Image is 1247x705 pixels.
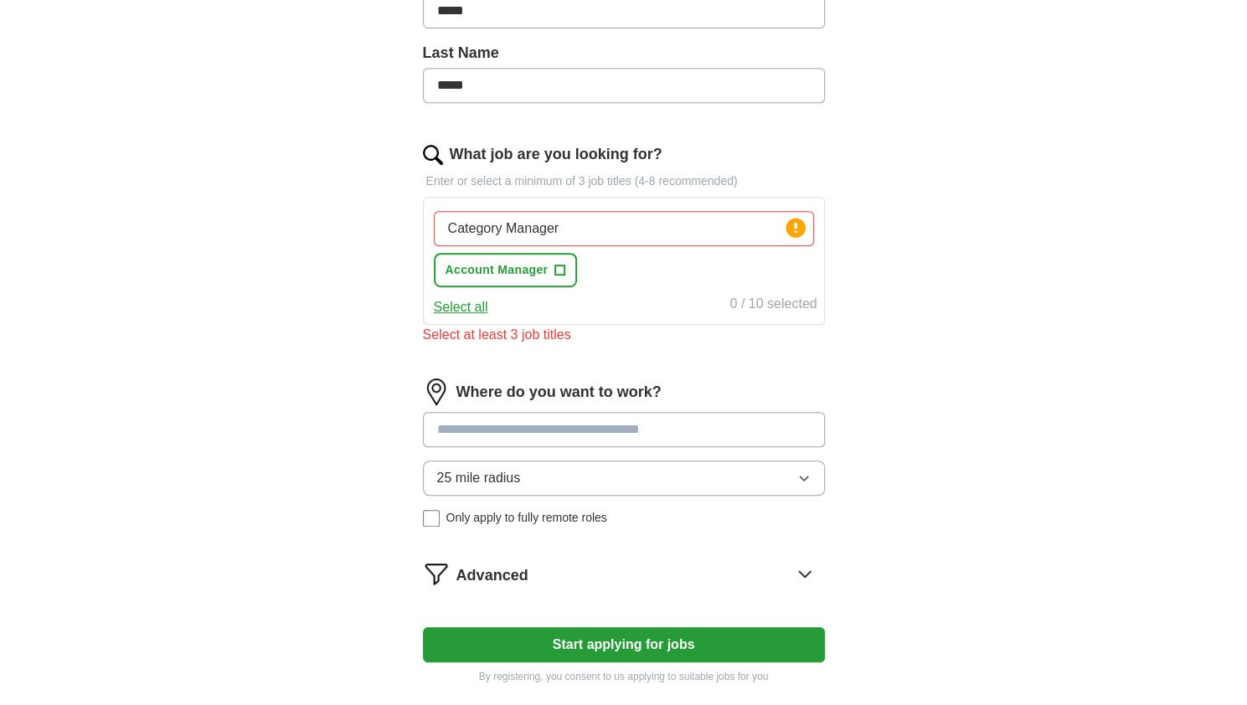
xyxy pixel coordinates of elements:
span: Only apply to fully remote roles [446,509,607,527]
span: 25 mile radius [437,468,521,488]
div: 0 / 10 selected [729,294,817,317]
label: Last Name [423,42,825,64]
button: Start applying for jobs [423,627,825,662]
p: Enter or select a minimum of 3 job titles (4-8 recommended) [423,172,825,190]
img: location.png [423,378,450,405]
label: What job are you looking for? [450,143,662,166]
p: By registering, you consent to us applying to suitable jobs for you [423,669,825,684]
img: search.png [423,145,443,165]
span: Account Manager [446,261,549,279]
div: Select at least 3 job titles [423,325,825,345]
input: Only apply to fully remote roles [423,510,440,527]
button: Select all [434,297,488,317]
input: Type a job title and press enter [434,211,814,246]
img: filter [423,560,450,587]
label: Where do you want to work? [456,381,662,404]
button: 25 mile radius [423,461,825,496]
span: Advanced [456,564,528,587]
button: Account Manager [434,253,578,287]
